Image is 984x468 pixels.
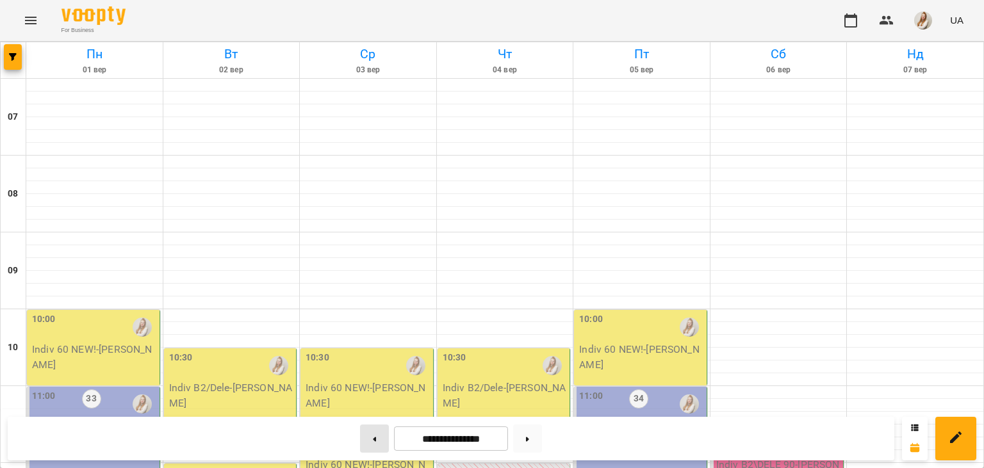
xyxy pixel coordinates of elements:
[575,64,708,76] h6: 05 вер
[133,318,152,337] img: Адамович Вікторія
[82,389,101,408] label: 33
[8,264,18,278] h6: 09
[302,44,434,64] h6: Ср
[32,312,56,327] label: 10:00
[8,341,18,355] h6: 10
[579,312,603,327] label: 10:00
[133,394,152,414] img: Адамович Вікторія
[849,64,981,76] h6: 07 вер
[575,44,708,64] h6: Пт
[32,389,56,403] label: 11:00
[950,13,963,27] span: UA
[306,380,430,410] p: Indiv 60 NEW! - [PERSON_NAME]
[8,187,18,201] h6: 08
[61,6,126,25] img: Voopty Logo
[579,389,603,403] label: 11:00
[443,380,568,410] p: Indiv B2/Dele - [PERSON_NAME]
[439,64,571,76] h6: 04 вер
[945,8,969,32] button: UA
[169,351,193,365] label: 10:30
[169,380,294,410] p: Indiv B2/Dele - [PERSON_NAME]
[680,318,699,337] img: Адамович Вікторія
[443,351,466,365] label: 10:30
[8,110,18,124] h6: 07
[712,44,845,64] h6: Сб
[543,356,562,375] img: Адамович Вікторія
[914,12,932,29] img: db46d55e6fdf8c79d257263fe8ff9f52.jpeg
[165,44,298,64] h6: Вт
[406,356,425,375] img: Адамович Вікторія
[579,342,704,372] p: Indiv 60 NEW! - [PERSON_NAME]
[61,26,126,35] span: For Business
[28,44,161,64] h6: Пн
[165,64,298,76] h6: 02 вер
[302,64,434,76] h6: 03 вер
[849,44,981,64] h6: Нд
[629,389,648,408] label: 34
[439,44,571,64] h6: Чт
[712,64,845,76] h6: 06 вер
[269,356,288,375] img: Адамович Вікторія
[15,5,46,36] button: Menu
[28,64,161,76] h6: 01 вер
[32,342,157,372] p: Indiv 60 NEW! - [PERSON_NAME]
[680,394,699,414] img: Адамович Вікторія
[306,351,329,365] label: 10:30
